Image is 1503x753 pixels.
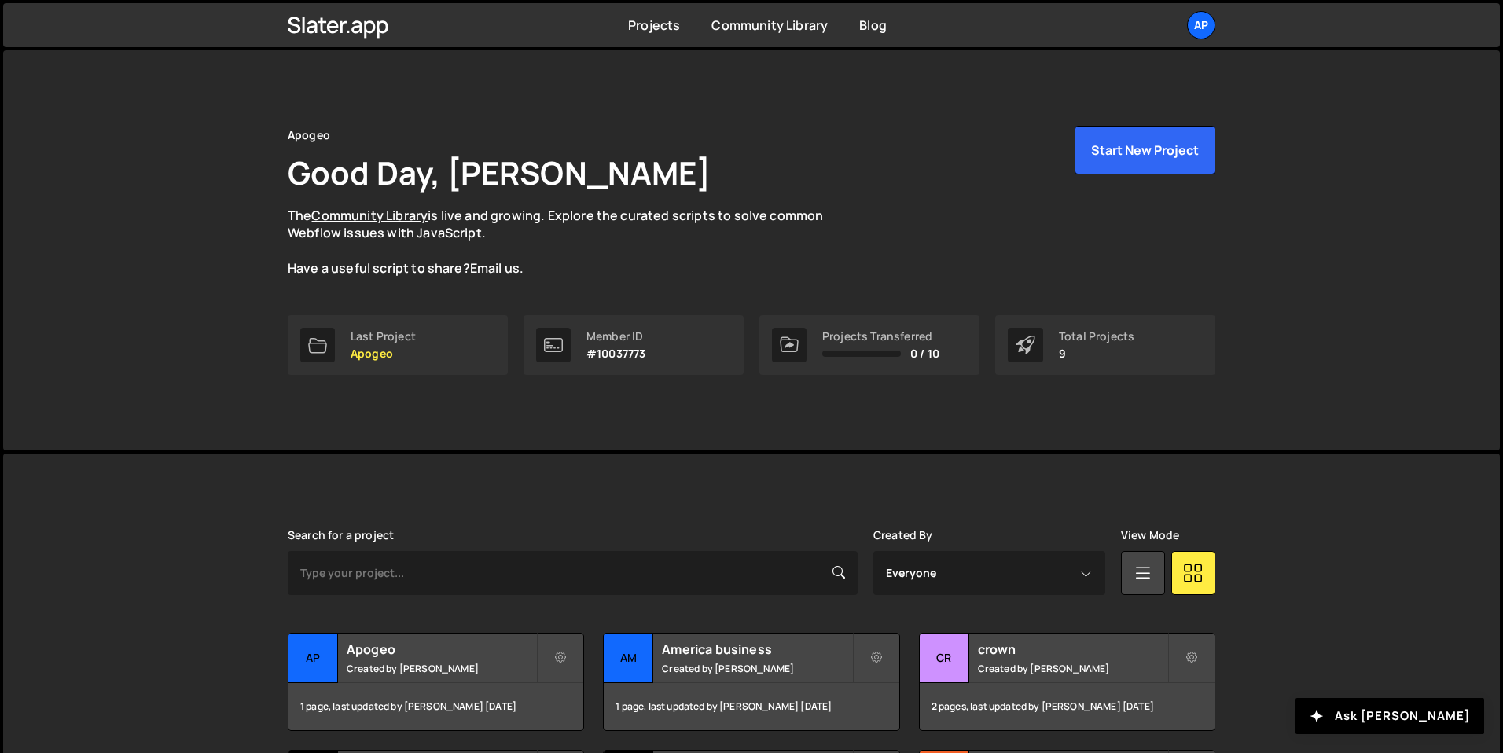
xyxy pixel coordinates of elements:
a: Community Library [311,207,428,224]
a: Projects [628,17,680,34]
div: Member ID [586,330,645,343]
div: 2 pages, last updated by [PERSON_NAME] [DATE] [920,683,1215,730]
h1: Good Day, [PERSON_NAME] [288,151,711,194]
small: Created by [PERSON_NAME] [662,662,851,675]
div: Ap [288,634,338,683]
a: Last Project Apogeo [288,315,508,375]
button: Start New Project [1075,126,1215,174]
h2: Apogeo [347,641,536,658]
a: cr crown Created by [PERSON_NAME] 2 pages, last updated by [PERSON_NAME] [DATE] [919,633,1215,731]
div: 1 page, last updated by [PERSON_NAME] [DATE] [288,683,583,730]
a: Am America business Created by [PERSON_NAME] 1 page, last updated by [PERSON_NAME] [DATE] [603,633,899,731]
span: 0 / 10 [910,347,939,360]
h2: America business [662,641,851,658]
div: cr [920,634,969,683]
label: Created By [873,529,933,542]
button: Ask [PERSON_NAME] [1295,698,1484,734]
a: Blog [859,17,887,34]
div: Projects Transferred [822,330,939,343]
a: Email us [470,259,520,277]
p: The is live and growing. Explore the curated scripts to solve common Webflow issues with JavaScri... [288,207,854,277]
label: View Mode [1121,529,1179,542]
p: Apogeo [351,347,416,360]
h2: crown [978,641,1167,658]
small: Created by [PERSON_NAME] [978,662,1167,675]
a: Community Library [711,17,828,34]
p: #10037773 [586,347,645,360]
a: Ap [1187,11,1215,39]
input: Type your project... [288,551,858,595]
div: 1 page, last updated by [PERSON_NAME] [DATE] [604,683,898,730]
small: Created by [PERSON_NAME] [347,662,536,675]
div: Total Projects [1059,330,1134,343]
label: Search for a project [288,529,394,542]
div: Last Project [351,330,416,343]
div: Apogeo [288,126,330,145]
div: Am [604,634,653,683]
p: 9 [1059,347,1134,360]
a: Ap Apogeo Created by [PERSON_NAME] 1 page, last updated by [PERSON_NAME] [DATE] [288,633,584,731]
